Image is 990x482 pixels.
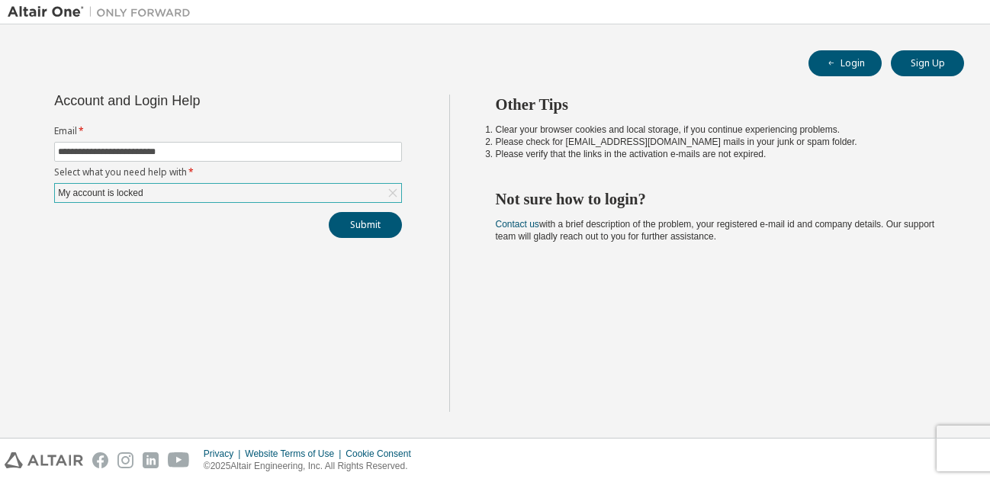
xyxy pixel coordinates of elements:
[92,452,108,468] img: facebook.svg
[496,219,539,230] a: Contact us
[496,124,937,136] li: Clear your browser cookies and local storage, if you continue experiencing problems.
[56,185,145,201] div: My account is locked
[204,460,420,473] p: © 2025 Altair Engineering, Inc. All Rights Reserved.
[329,212,402,238] button: Submit
[54,95,333,107] div: Account and Login Help
[496,136,937,148] li: Please check for [EMAIL_ADDRESS][DOMAIN_NAME] mails in your junk or spam folder.
[808,50,882,76] button: Login
[5,452,83,468] img: altair_logo.svg
[54,166,402,178] label: Select what you need help with
[117,452,133,468] img: instagram.svg
[8,5,198,20] img: Altair One
[496,148,937,160] li: Please verify that the links in the activation e-mails are not expired.
[496,95,937,114] h2: Other Tips
[54,125,402,137] label: Email
[496,219,935,242] span: with a brief description of the problem, your registered e-mail id and company details. Our suppo...
[346,448,419,460] div: Cookie Consent
[204,448,245,460] div: Privacy
[891,50,964,76] button: Sign Up
[168,452,190,468] img: youtube.svg
[143,452,159,468] img: linkedin.svg
[55,184,401,202] div: My account is locked
[245,448,346,460] div: Website Terms of Use
[496,189,937,209] h2: Not sure how to login?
